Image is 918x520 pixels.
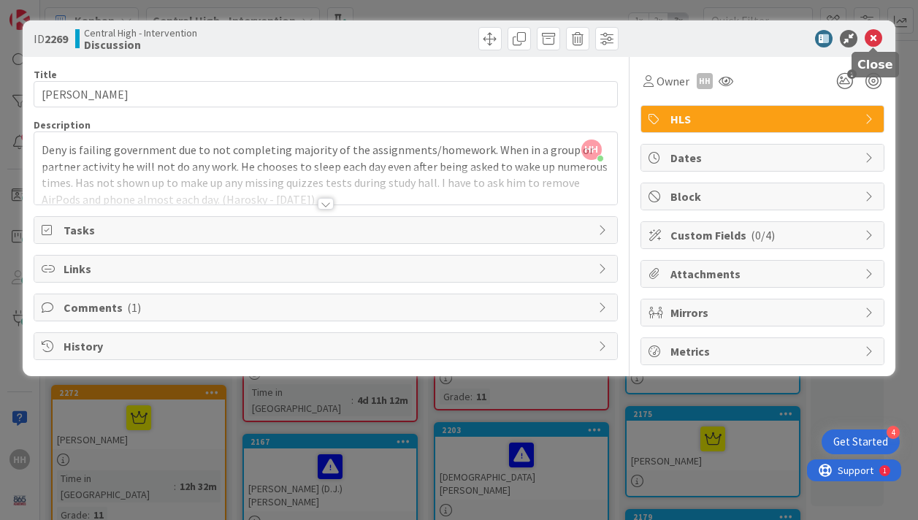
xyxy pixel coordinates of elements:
[64,260,590,278] span: Links
[34,68,57,81] label: Title
[34,81,617,107] input: type card name here...
[64,299,590,316] span: Comments
[657,72,689,90] span: Owner
[670,304,857,321] span: Mirrors
[670,343,857,360] span: Metrics
[42,142,609,208] p: Deny is failing government due to not completing majority of the assignments/homework. When in a ...
[847,69,857,79] span: 1
[31,2,66,20] span: Support
[127,300,141,315] span: ( 1 )
[697,73,713,89] div: Hh
[833,435,888,449] div: Get Started
[751,228,775,242] span: ( 0/4 )
[857,58,893,72] h5: Close
[84,27,197,39] span: Central High - Intervention
[64,221,590,239] span: Tasks
[45,31,68,46] b: 2269
[84,39,197,50] b: Discussion
[670,110,857,128] span: HLS
[822,429,900,454] div: Open Get Started checklist, remaining modules: 4
[64,337,590,355] span: History
[34,30,68,47] span: ID
[670,265,857,283] span: Attachments
[887,426,900,439] div: 4
[581,139,602,160] span: HH
[76,6,80,18] div: 1
[34,118,91,131] span: Description
[670,226,857,244] span: Custom Fields
[670,149,857,167] span: Dates
[670,188,857,205] span: Block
